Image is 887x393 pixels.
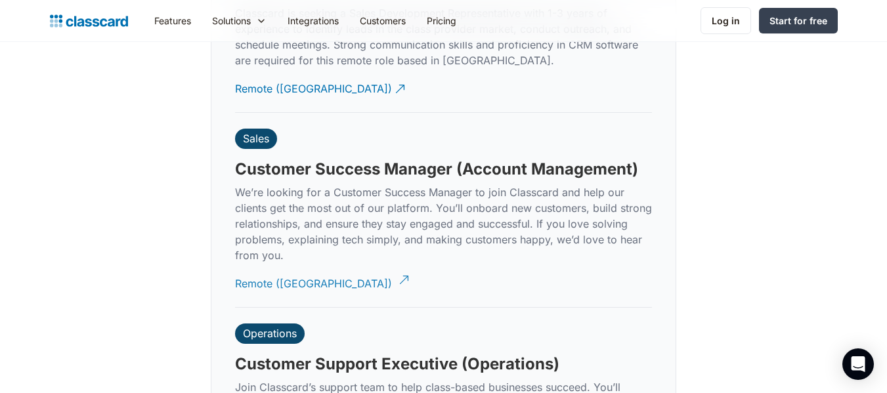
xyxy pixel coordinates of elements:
[235,354,559,374] h3: Customer Support Executive (Operations)
[243,327,297,340] div: Operations
[416,6,467,35] a: Pricing
[712,14,740,28] div: Log in
[235,184,652,263] p: We’re looking for a Customer Success Manager to join Classcard and help our clients get the most ...
[769,14,827,28] div: Start for free
[235,71,407,107] a: Remote ([GEOGRAPHIC_DATA])
[212,14,251,28] div: Solutions
[235,266,392,291] div: Remote ([GEOGRAPHIC_DATA])
[349,6,416,35] a: Customers
[50,12,128,30] a: home
[144,6,202,35] a: Features
[759,8,838,33] a: Start for free
[235,266,407,302] a: Remote ([GEOGRAPHIC_DATA])
[842,348,874,380] div: Open Intercom Messenger
[243,132,269,145] div: Sales
[202,6,277,35] div: Solutions
[235,159,638,179] h3: Customer Success Manager (Account Management)
[235,71,392,96] div: Remote ([GEOGRAPHIC_DATA])
[277,6,349,35] a: Integrations
[701,7,751,34] a: Log in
